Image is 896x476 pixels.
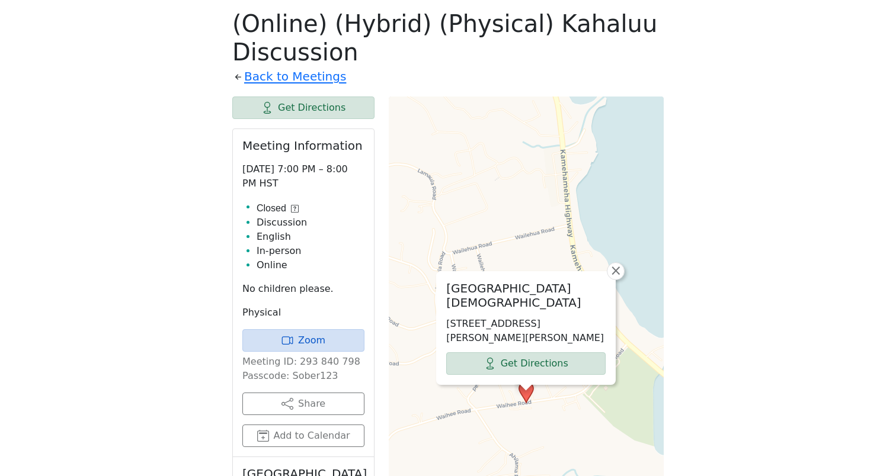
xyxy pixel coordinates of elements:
a: Close popup [607,262,625,280]
a: Get Directions [232,97,375,119]
p: Meeting ID: 293 840 798 Passcode: Sober123 [242,355,364,383]
a: Zoom [242,329,364,352]
a: Back to Meetings [244,66,346,87]
p: [DATE] 7:00 PM – 8:00 PM HST [242,162,364,191]
p: [STREET_ADDRESS][PERSON_NAME][PERSON_NAME] [446,317,606,345]
h2: Meeting Information [242,139,364,153]
span: × [610,263,622,278]
li: In-person [257,244,364,258]
li: Online [257,258,364,272]
h1: (Online) (Hybrid) (Physical) Kahaluu Discussion [232,9,664,66]
span: Closed [257,201,286,216]
li: English [257,230,364,244]
button: Closed [257,201,299,216]
h2: [GEOGRAPHIC_DATA][DEMOGRAPHIC_DATA] [446,281,606,310]
li: Discussion [257,216,364,230]
p: Physical [242,305,364,320]
button: Share [242,393,364,415]
p: No children please. [242,282,364,296]
button: Add to Calendar [242,424,364,447]
a: Get Directions [446,352,606,375]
